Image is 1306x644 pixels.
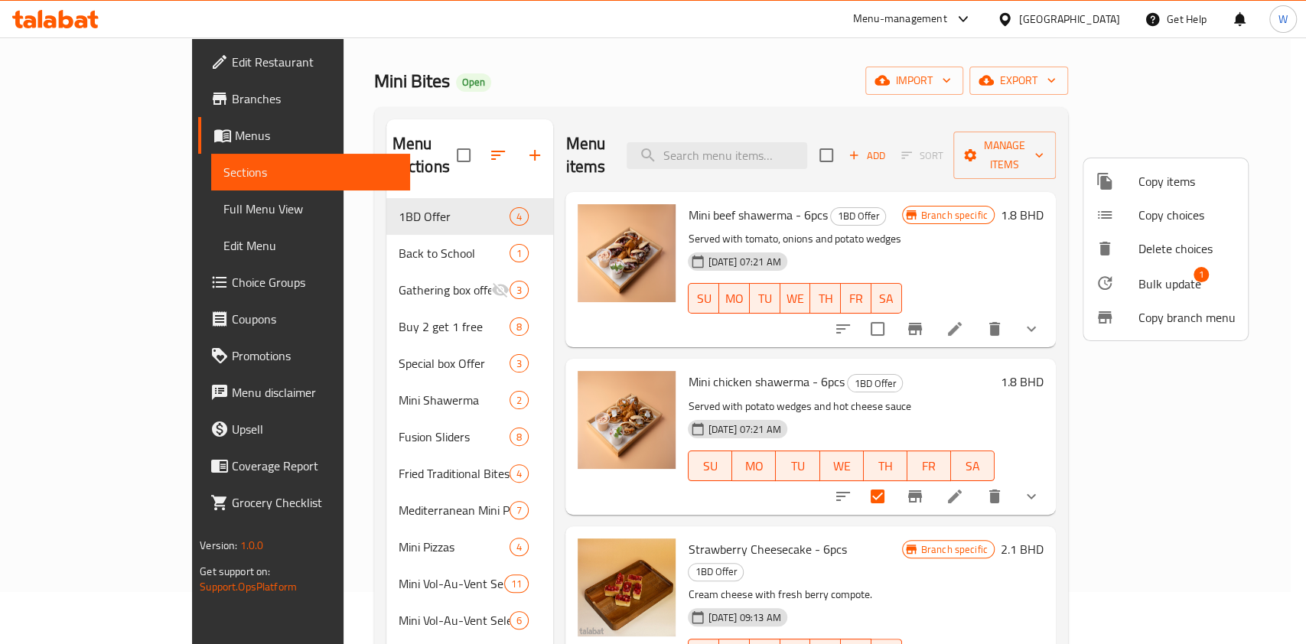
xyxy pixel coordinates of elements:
span: Bulk update [1138,275,1201,293]
span: Copy branch menu [1138,308,1236,327]
span: Copy choices [1138,206,1236,224]
span: 1 [1194,267,1209,282]
span: Copy items [1138,172,1236,190]
span: Delete choices [1138,239,1236,258]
